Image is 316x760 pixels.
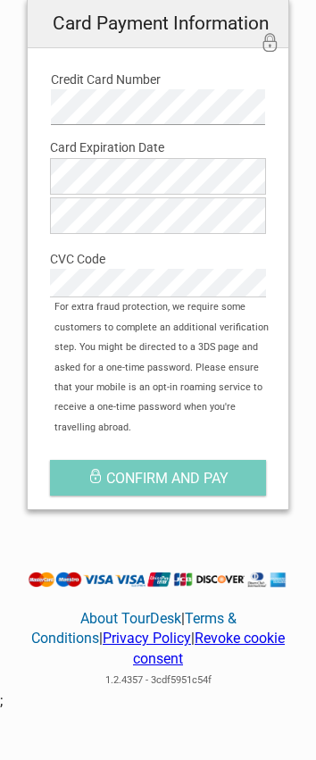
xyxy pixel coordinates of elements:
div: | | | [27,589,289,691]
button: Confirm and pay [50,460,266,496]
span: 1.2.4357 - 3cdf5951c54f [105,674,212,686]
a: Privacy Policy [103,630,191,647]
i: 256bit encryption [261,34,279,55]
img: Tourdesk accepts [27,572,289,589]
div: For extra fraud protection, we require some customers to complete an additional verification step... [46,297,288,438]
label: CVC Code [50,249,266,269]
a: About TourDesk [80,610,181,627]
p: We're away right now. Please check back later! [25,31,202,46]
span: Confirm and pay [106,470,229,487]
label: Credit Card Number [51,70,265,89]
a: Revoke cookie consent [133,630,285,666]
button: Open LiveChat chat widget [205,28,227,49]
label: Card Expiration Date [50,138,266,157]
